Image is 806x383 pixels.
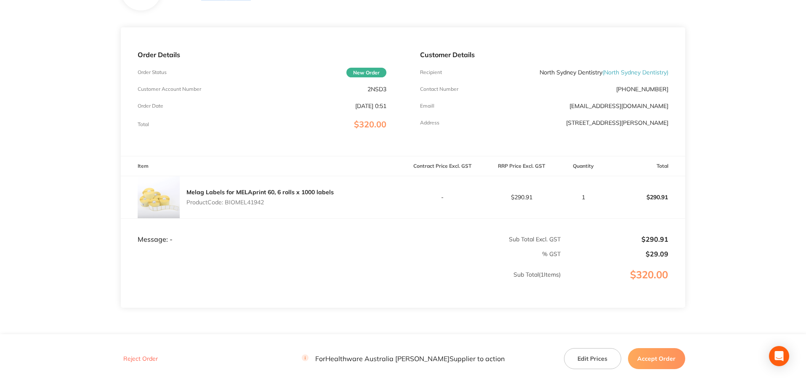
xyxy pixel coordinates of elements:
a: Melag Labels for MELAprint 60, 6 rolls x 1000 labels [186,188,334,196]
p: 2NSD3 [367,86,386,92]
p: Sub Total Excl. GST [404,236,561,243]
th: Quantity [561,156,606,176]
p: Order Details [138,51,386,58]
p: Customer Details [420,51,668,58]
th: Item [121,156,403,176]
th: Total [606,156,685,176]
span: $320.00 [354,119,386,129]
a: [EMAIL_ADDRESS][DOMAIN_NAME] [569,102,668,110]
p: North Sydney Dentistry [540,69,668,76]
p: [PHONE_NUMBER] [616,86,668,92]
button: Accept Order [628,348,685,369]
p: $320.00 [561,269,685,298]
p: Order Date [138,103,163,109]
p: 1 [561,194,606,201]
th: RRP Price Excl. GST [482,156,561,176]
p: - [404,194,482,201]
button: Reject Order [121,355,160,363]
td: Message: - [121,218,403,243]
p: Customer Account Number [138,86,201,92]
p: Product Code: BIOMEL41942 [186,199,334,206]
p: Order Status [138,69,167,75]
p: For Healthware Australia [PERSON_NAME] Supplier to action [302,355,505,363]
p: [DATE] 0:51 [355,103,386,109]
span: New Order [346,68,386,77]
p: Sub Total ( 1 Items) [121,271,561,295]
th: Contract Price Excl. GST [403,156,482,176]
span: ( North Sydney Dentistry ) [602,69,668,76]
p: $290.91 [482,194,561,201]
p: $290.91 [561,235,668,243]
p: Contact Number [420,86,458,92]
p: % GST [121,251,561,257]
p: Emaill [420,103,434,109]
p: [STREET_ADDRESS][PERSON_NAME] [566,119,668,126]
button: Edit Prices [564,348,621,369]
p: Recipient [420,69,442,75]
p: $290.91 [606,187,685,207]
div: Open Intercom Messenger [769,346,789,366]
p: Total [138,122,149,127]
img: NWh1enUyZA [138,176,180,218]
p: $29.09 [561,250,668,258]
p: Address [420,120,439,126]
